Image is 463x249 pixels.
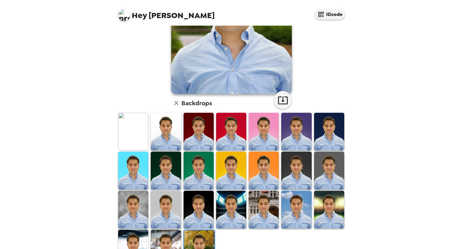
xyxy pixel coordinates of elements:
span: Hey [132,10,147,21]
span: [PERSON_NAME] [118,6,215,20]
img: Original [118,113,148,150]
h6: Backdrops [181,98,212,108]
img: profile pic [118,9,130,21]
button: IDcode [315,9,345,20]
